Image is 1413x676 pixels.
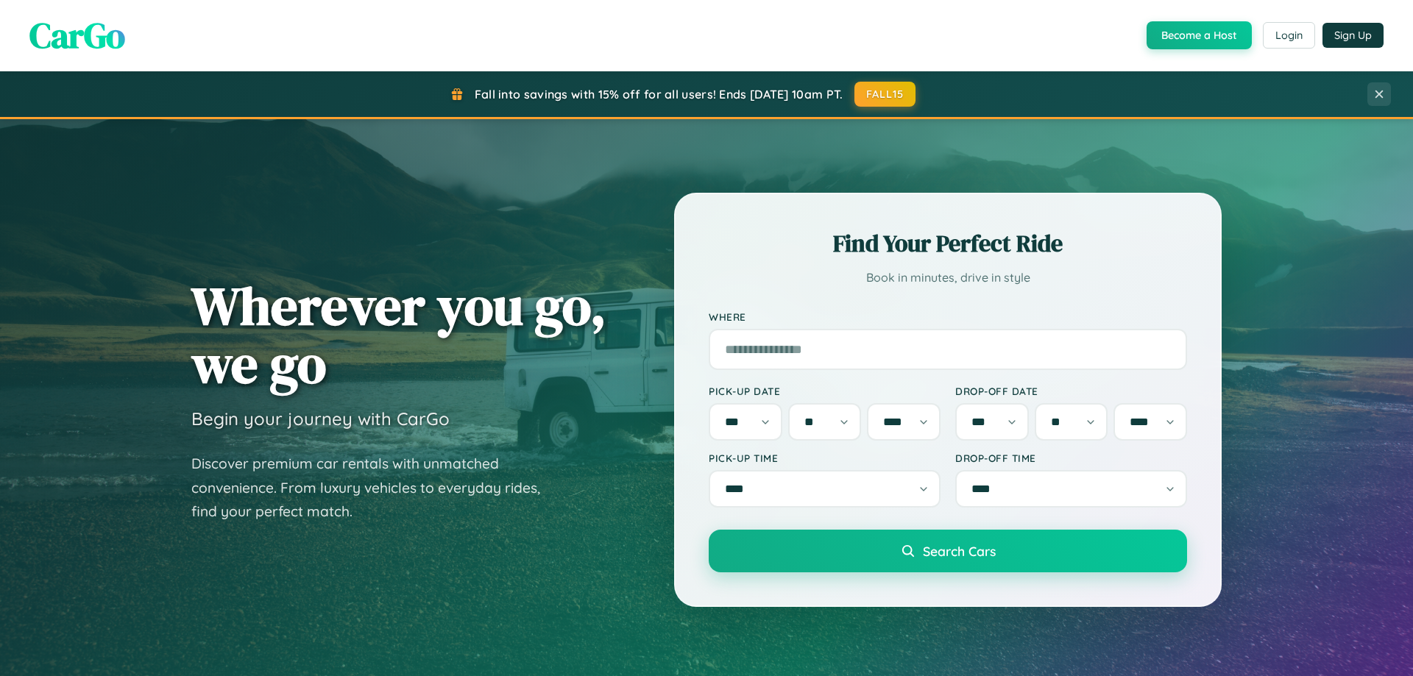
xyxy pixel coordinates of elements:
span: Fall into savings with 15% off for all users! Ends [DATE] 10am PT. [475,87,843,102]
p: Book in minutes, drive in style [709,267,1187,288]
label: Where [709,310,1187,323]
label: Drop-off Time [955,452,1187,464]
button: Login [1263,22,1315,49]
span: CarGo [29,11,125,60]
button: FALL15 [854,82,916,107]
button: Become a Host [1147,21,1252,49]
button: Sign Up [1322,23,1384,48]
button: Search Cars [709,530,1187,572]
label: Drop-off Date [955,385,1187,397]
p: Discover premium car rentals with unmatched convenience. From luxury vehicles to everyday rides, ... [191,452,559,524]
h3: Begin your journey with CarGo [191,408,450,430]
h1: Wherever you go, we go [191,277,606,393]
h2: Find Your Perfect Ride [709,227,1187,260]
span: Search Cars [923,543,996,559]
label: Pick-up Time [709,452,941,464]
label: Pick-up Date [709,385,941,397]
